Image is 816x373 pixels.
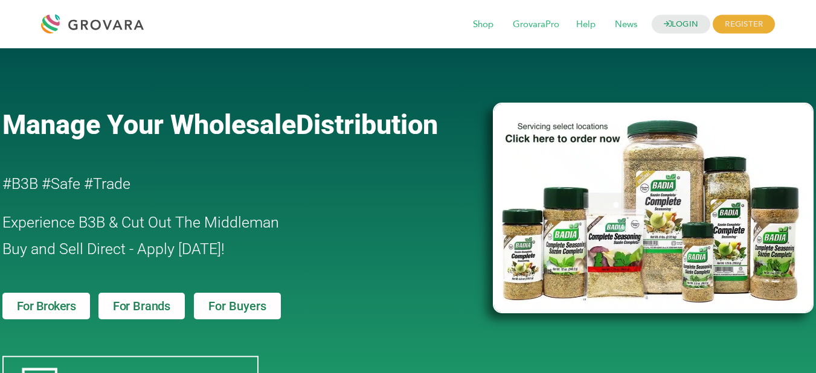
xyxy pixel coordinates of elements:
[17,300,76,312] span: For Brokers
[296,109,438,141] span: Distribution
[98,293,185,319] a: For Brands
[464,18,502,31] a: Shop
[208,300,266,312] span: For Buyers
[2,171,424,197] h2: #B3B #Safe #Trade
[568,18,604,31] a: Help
[2,109,474,141] a: Manage Your WholesaleDistribution
[568,13,604,36] span: Help
[504,18,568,31] a: GrovaraPro
[652,15,711,34] a: LOGIN
[606,18,646,31] a: News
[464,13,502,36] span: Shop
[2,214,279,231] span: Experience B3B & Cut Out The Middleman
[606,13,646,36] span: News
[2,293,91,319] a: For Brokers
[2,109,296,141] span: Manage Your Wholesale
[713,15,775,34] span: REGISTER
[194,293,281,319] a: For Buyers
[113,300,170,312] span: For Brands
[504,13,568,36] span: GrovaraPro
[2,240,225,258] span: Buy and Sell Direct - Apply [DATE]!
